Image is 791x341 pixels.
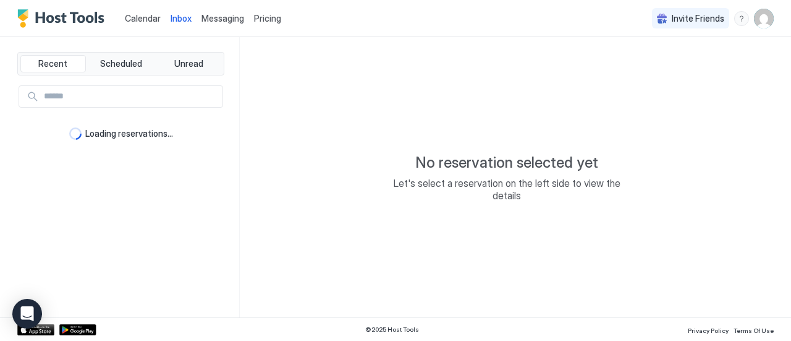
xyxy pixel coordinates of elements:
[201,13,244,24] span: Messaging
[754,9,774,28] div: User profile
[688,323,729,336] a: Privacy Policy
[254,13,281,24] span: Pricing
[69,127,82,140] div: loading
[415,153,598,172] span: No reservation selected yet
[17,9,110,28] a: Host Tools Logo
[383,177,630,202] span: Let's select a reservation on the left side to view the details
[17,324,54,335] a: App Store
[125,12,161,25] a: Calendar
[365,326,419,334] span: © 2025 Host Tools
[156,55,221,72] button: Unread
[17,52,224,76] div: tab-group
[39,86,222,107] input: Input Field
[171,12,192,25] a: Inbox
[100,58,142,69] span: Scheduled
[201,12,244,25] a: Messaging
[85,128,173,139] span: Loading reservations...
[125,13,161,24] span: Calendar
[688,327,729,334] span: Privacy Policy
[20,55,86,72] button: Recent
[174,58,203,69] span: Unread
[12,299,42,329] div: Open Intercom Messenger
[734,323,774,336] a: Terms Of Use
[734,327,774,334] span: Terms Of Use
[672,13,724,24] span: Invite Friends
[734,11,749,26] div: menu
[38,58,67,69] span: Recent
[59,324,96,335] a: Google Play Store
[171,13,192,24] span: Inbox
[88,55,154,72] button: Scheduled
